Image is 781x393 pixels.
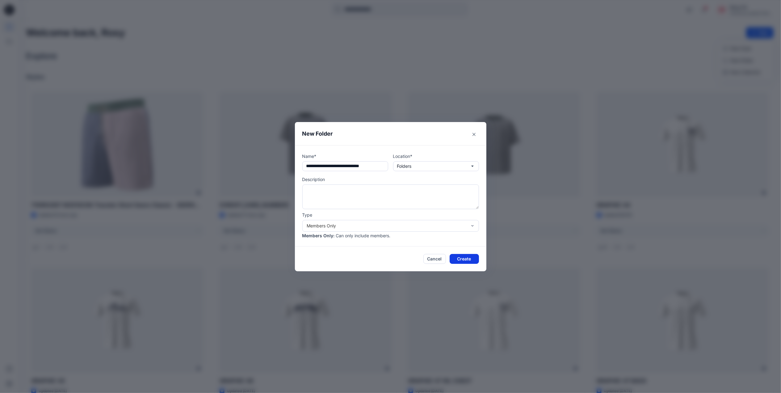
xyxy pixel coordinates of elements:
[336,232,391,239] p: Can only include members.
[450,254,479,264] button: Create
[423,254,446,264] button: Cancel
[302,232,335,239] p: Members Only :
[393,161,479,171] button: Folders
[302,153,388,159] p: Name*
[302,176,479,183] p: Description
[469,129,479,139] button: Close
[397,163,412,170] p: Folders
[307,222,467,229] div: Members Only
[393,153,479,159] p: Location*
[295,122,486,145] header: New Folder
[302,212,479,218] p: Type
